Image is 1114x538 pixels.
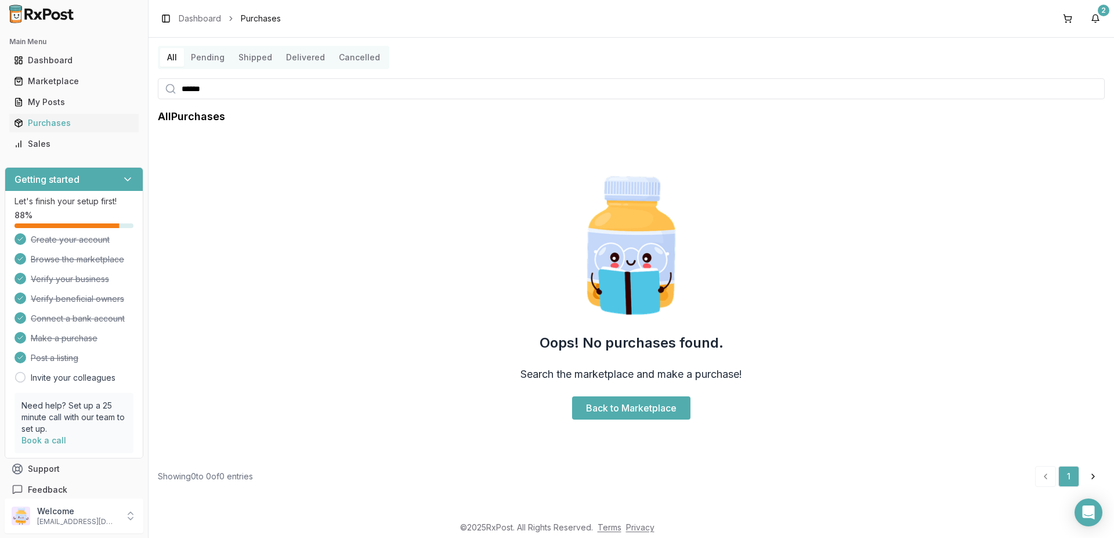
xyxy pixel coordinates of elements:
button: Purchases [5,114,143,132]
nav: pagination [1035,466,1105,487]
button: Shipped [232,48,279,67]
span: Make a purchase [31,333,97,344]
div: Showing 0 to 0 of 0 entries [158,471,253,482]
h3: Search the marketplace and make a purchase! [520,366,742,382]
button: Delivered [279,48,332,67]
p: Let's finish your setup first! [15,196,133,207]
div: Open Intercom Messenger [1075,499,1102,526]
button: My Posts [5,93,143,111]
span: Verify your business [31,273,109,285]
img: Smart Pill Bottle [557,171,706,320]
span: Create your account [31,234,110,245]
a: My Posts [9,92,139,113]
a: Dashboard [9,50,139,71]
a: Terms [598,522,621,532]
div: Sales [14,138,134,150]
span: Browse the marketplace [31,254,124,265]
a: 1 [1058,466,1079,487]
h1: All Purchases [158,109,225,125]
a: Dashboard [179,13,221,24]
span: 88 % [15,210,32,221]
span: Feedback [28,484,67,496]
span: Verify beneficial owners [31,293,124,305]
img: User avatar [12,507,30,525]
h2: Main Menu [9,37,139,46]
a: Invite your colleagues [31,372,115,384]
img: RxPost Logo [5,5,79,23]
span: Purchases [241,13,281,24]
div: 2 [1098,5,1109,16]
a: Marketplace [9,71,139,92]
div: Dashboard [14,55,134,66]
button: 2 [1086,9,1105,28]
a: Back to Marketplace [572,396,690,420]
span: Connect a bank account [31,313,125,324]
button: All [160,48,184,67]
div: My Posts [14,96,134,108]
a: Purchases [9,113,139,133]
button: Support [5,458,143,479]
div: Purchases [14,117,134,129]
a: Book a call [21,435,66,445]
button: Sales [5,135,143,153]
h3: Getting started [15,172,79,186]
button: Feedback [5,479,143,500]
button: Pending [184,48,232,67]
nav: breadcrumb [179,13,281,24]
button: Dashboard [5,51,143,70]
p: Welcome [37,505,118,517]
a: Privacy [626,522,654,532]
p: [EMAIL_ADDRESS][DOMAIN_NAME] [37,517,118,526]
div: Marketplace [14,75,134,87]
a: Go to next page [1082,466,1105,487]
a: Sales [9,133,139,154]
span: Post a listing [31,352,78,364]
button: Cancelled [332,48,387,67]
p: Need help? Set up a 25 minute call with our team to set up. [21,400,126,435]
h2: Oops! No purchases found. [540,334,724,352]
button: Marketplace [5,72,143,91]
